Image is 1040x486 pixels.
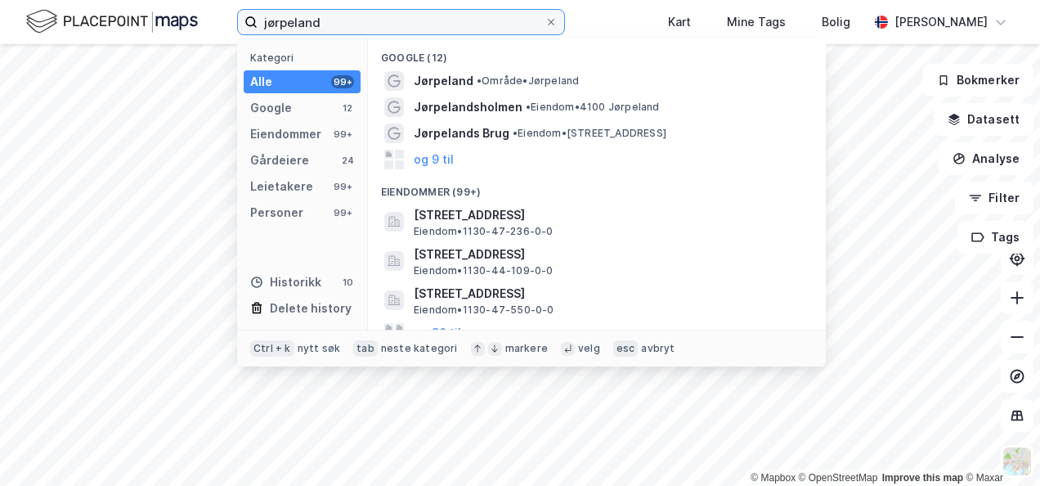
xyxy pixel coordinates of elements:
span: [STREET_ADDRESS] [414,284,806,304]
a: Improve this map [882,472,963,484]
div: Kontrollprogram for chat [958,407,1040,486]
div: Eiendommer [250,124,321,144]
div: Alle [250,72,272,92]
button: Bokmerker [923,64,1033,97]
div: Bolig [822,12,850,32]
img: logo.f888ab2527a4732fd821a326f86c7f29.svg [26,7,198,36]
button: Analyse [939,142,1033,175]
div: 99+ [331,180,354,193]
div: Mine Tags [727,12,786,32]
div: esc [613,340,639,357]
button: og 9 til [414,150,454,169]
span: Område • Jørpeland [477,74,579,88]
div: Kategori [250,52,361,64]
div: Google (12) [368,38,826,68]
div: [PERSON_NAME] [894,12,988,32]
button: Datasett [934,103,1033,136]
button: og 96 til [414,323,461,343]
span: • [526,101,531,113]
span: [STREET_ADDRESS] [414,205,806,225]
div: avbryt [641,342,675,355]
span: Jørpelandsholmen [414,97,522,117]
div: Google [250,98,292,118]
span: Jørpeland [414,71,473,91]
div: neste kategori [381,342,458,355]
div: Delete history [270,299,352,318]
div: markere [505,342,548,355]
div: 10 [341,276,354,289]
span: Eiendom • 4100 Jørpeland [526,101,660,114]
button: Filter [955,182,1033,214]
span: Eiendom • 1130-44-109-0-0 [414,264,554,277]
div: Eiendommer (99+) [368,173,826,202]
div: Personer [250,203,303,223]
span: [STREET_ADDRESS] [414,245,806,264]
span: Eiendom • 1130-47-236-0-0 [414,225,554,238]
iframe: Chat Widget [958,407,1040,486]
button: Tags [957,221,1033,254]
div: Kart [668,12,691,32]
div: 99+ [331,75,354,88]
span: • [513,127,518,139]
div: 24 [341,154,354,167]
div: 99+ [331,206,354,219]
div: Historikk [250,272,321,292]
div: Gårdeiere [250,151,309,170]
div: velg [578,342,600,355]
div: nytt søk [298,342,341,355]
div: tab [353,340,378,357]
a: OpenStreetMap [799,472,878,484]
span: • [477,74,482,87]
span: Eiendom • [STREET_ADDRESS] [513,127,666,140]
div: Ctrl + k [250,340,294,357]
span: Jørpelands Brug [414,124,509,143]
span: Eiendom • 1130-47-550-0-0 [414,304,554,317]
input: Søk på adresse, matrikkel, gårdeiere, leietakere eller personer [258,10,545,34]
div: Leietakere [250,177,313,196]
a: Mapbox [751,472,796,484]
div: 99+ [331,128,354,141]
div: 12 [341,101,354,115]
